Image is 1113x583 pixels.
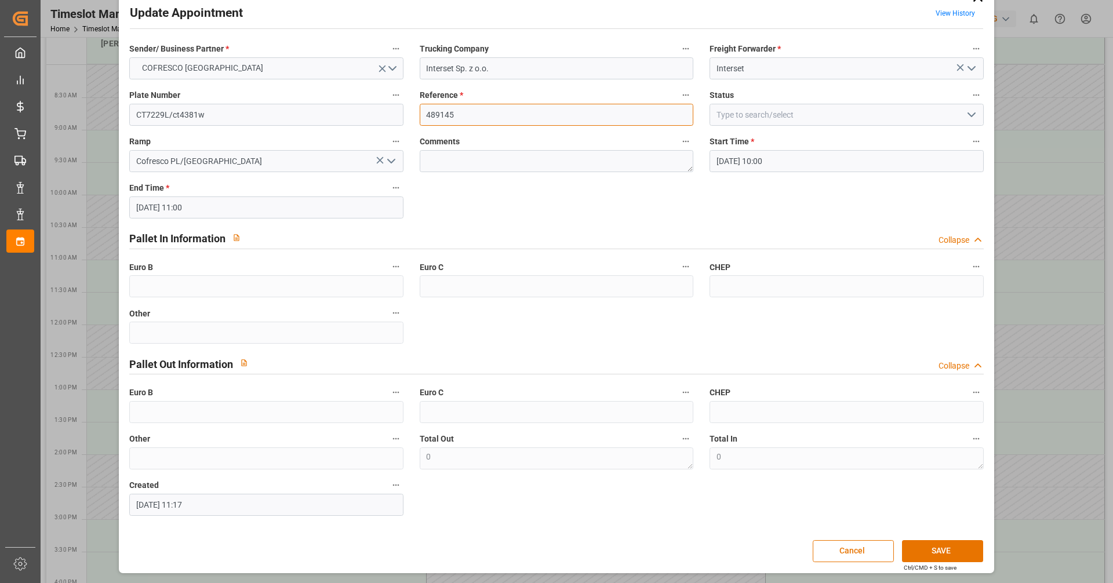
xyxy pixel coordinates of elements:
button: CHEP [969,259,984,274]
button: Euro C [678,259,693,274]
textarea: 0 [710,447,983,469]
div: Ctrl/CMD + S to save [904,563,956,572]
span: Trucking Company [420,43,489,55]
button: Euro C [678,385,693,400]
button: View description [233,352,255,374]
button: Comments [678,134,693,149]
button: Euro B [388,385,403,400]
span: Sender/ Business Partner [129,43,229,55]
button: View description [225,227,248,249]
input: Type to search/select [129,150,403,172]
button: End Time * [388,180,403,195]
button: open menu [129,57,403,79]
span: Created [129,479,159,491]
button: Total Out [678,431,693,446]
button: Status [969,88,984,103]
button: Other [388,305,403,320]
span: Euro B [129,261,153,274]
span: Start Time [710,136,754,148]
button: open menu [381,152,399,170]
span: Euro C [420,387,443,399]
textarea: 0 [420,447,693,469]
button: Start Time * [969,134,984,149]
input: DD-MM-YYYY HH:MM [129,494,403,516]
button: Total In [969,431,984,446]
span: Status [710,89,734,101]
span: Comments [420,136,460,148]
button: CHEP [969,385,984,400]
input: DD-MM-YYYY HH:MM [710,150,983,172]
div: Collapse [939,360,969,372]
span: CHEP [710,261,730,274]
button: Trucking Company [678,41,693,56]
span: Freight Forwarder [710,43,781,55]
a: View History [936,9,975,17]
button: Created [388,478,403,493]
span: Other [129,308,150,320]
button: Reference * [678,88,693,103]
span: Total Out [420,433,454,445]
span: Plate Number [129,89,180,101]
h2: Pallet In Information [129,231,225,246]
h2: Update Appointment [130,4,243,23]
button: Sender/ Business Partner * [388,41,403,56]
span: Euro B [129,387,153,399]
button: Euro B [388,259,403,274]
span: CHEP [710,387,730,399]
input: DD-MM-YYYY HH:MM [129,196,403,218]
span: Other [129,433,150,445]
button: Other [388,431,403,446]
span: COFRESCO [GEOGRAPHIC_DATA] [136,62,269,74]
button: Cancel [813,540,894,562]
div: Collapse [939,234,969,246]
span: Ramp [129,136,151,148]
span: End Time [129,182,169,194]
span: Euro C [420,261,443,274]
button: Plate Number [388,88,403,103]
span: Total In [710,433,737,445]
button: open menu [962,60,979,78]
span: Reference [420,89,463,101]
button: Ramp [388,134,403,149]
h2: Pallet Out Information [129,356,233,372]
input: Type to search/select [710,104,983,126]
button: SAVE [902,540,983,562]
button: Freight Forwarder * [969,41,984,56]
button: open menu [962,106,979,124]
